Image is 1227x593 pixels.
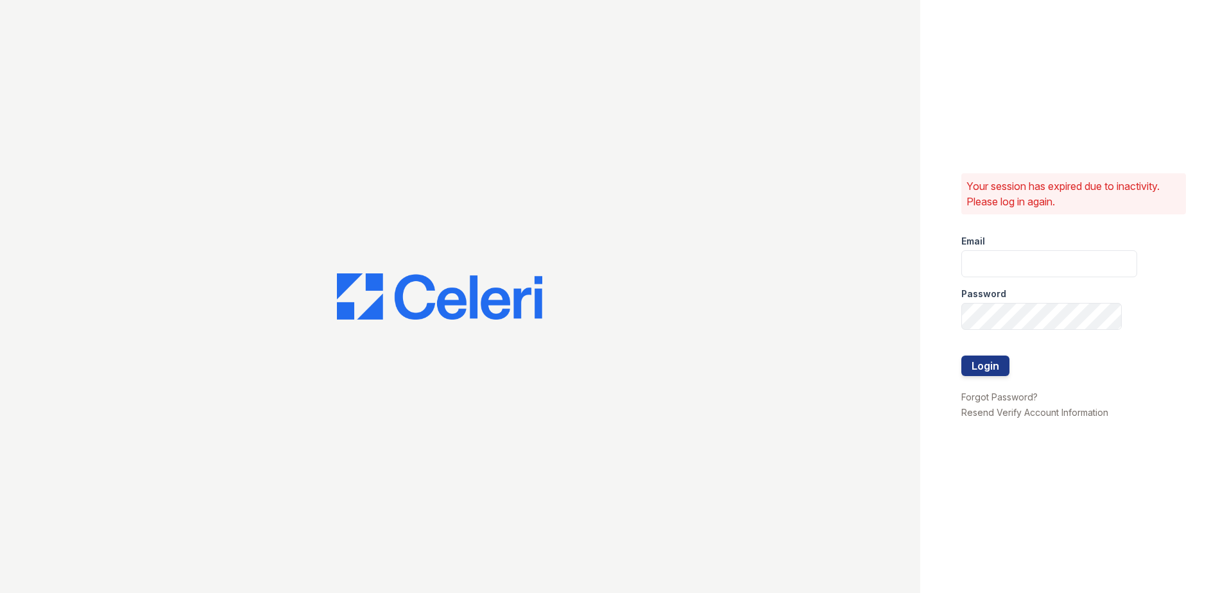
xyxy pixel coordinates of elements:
[337,273,542,320] img: CE_Logo_Blue-a8612792a0a2168367f1c8372b55b34899dd931a85d93a1a3d3e32e68fde9ad4.png
[961,288,1006,300] label: Password
[961,235,985,248] label: Email
[961,391,1038,402] a: Forgot Password?
[961,407,1108,418] a: Resend Verify Account Information
[966,178,1181,209] p: Your session has expired due to inactivity. Please log in again.
[961,356,1009,376] button: Login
